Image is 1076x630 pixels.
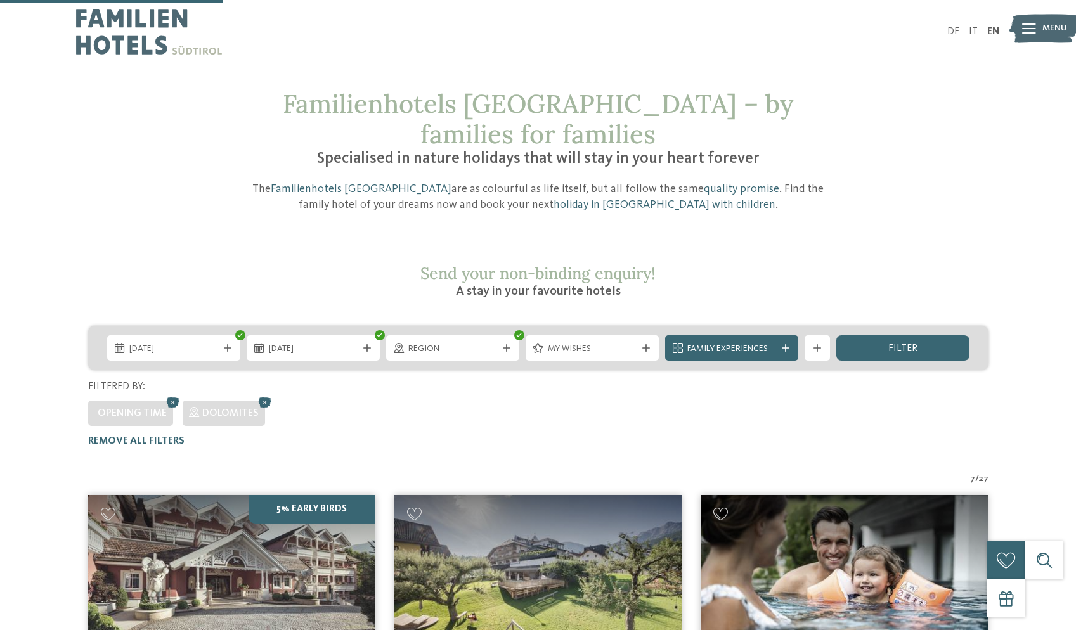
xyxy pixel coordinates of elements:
span: Specialised in nature holidays that will stay in your heart forever [317,151,760,167]
a: Familienhotels [GEOGRAPHIC_DATA] [271,183,451,195]
span: 27 [979,473,988,485]
span: Send your non-binding enquiry! [420,263,656,283]
span: Opening time [98,408,167,418]
a: IT [969,27,978,37]
a: DE [947,27,959,37]
span: filter [888,344,917,354]
span: Family Experiences [687,343,776,356]
span: A stay in your favourite hotels [456,285,621,298]
span: Familienhotels [GEOGRAPHIC_DATA] – by families for families [283,87,793,150]
span: 7 [970,473,975,485]
a: holiday in [GEOGRAPHIC_DATA] with children [554,199,775,210]
span: Filtered by: [88,382,145,392]
span: [DATE] [129,343,218,356]
span: My wishes [548,343,637,356]
span: [DATE] [269,343,358,356]
p: The are as colourful as life itself, but all follow the same . Find the family hotel of your drea... [237,181,839,213]
a: EN [987,27,1000,37]
span: Dolomites [202,408,259,418]
span: / [975,473,979,485]
a: quality promise [704,183,779,195]
span: Remove all filters [88,436,185,446]
span: Menu [1042,22,1067,35]
span: Region [408,343,497,356]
